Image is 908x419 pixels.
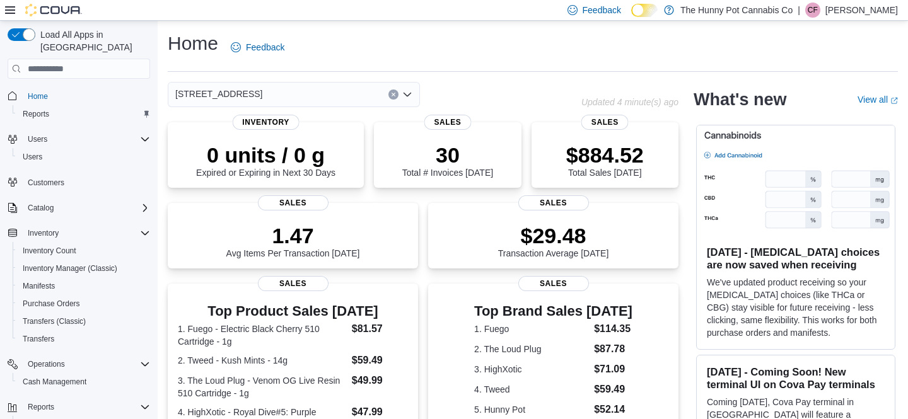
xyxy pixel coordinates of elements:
[18,331,59,347] a: Transfers
[25,4,82,16] img: Cova
[18,314,91,329] a: Transfers (Classic)
[352,373,408,388] dd: $49.99
[707,246,885,271] h3: [DATE] - [MEDICAL_DATA] choices are now saved when receiving
[566,142,644,168] p: $884.52
[23,132,52,147] button: Users
[581,97,678,107] p: Updated 4 minute(s) ago
[402,89,412,100] button: Open list of options
[18,261,122,276] a: Inventory Manager (Classic)
[23,281,55,291] span: Manifests
[474,343,589,355] dt: 2. The Loud Plug
[28,178,64,188] span: Customers
[352,353,408,368] dd: $59.49
[707,276,885,339] p: We've updated product receiving so your [MEDICAL_DATA] choices (like THCa or CBG) stay visible fo...
[498,223,609,248] p: $29.48
[23,246,76,256] span: Inventory Count
[3,173,155,192] button: Customers
[13,295,155,313] button: Purchase Orders
[18,243,150,258] span: Inventory Count
[175,86,262,101] span: [STREET_ADDRESS]
[474,363,589,376] dt: 3. HighXotic
[352,321,408,336] dd: $81.57
[23,357,150,372] span: Operations
[3,199,155,217] button: Catalog
[594,342,632,357] dd: $87.78
[28,134,47,144] span: Users
[3,355,155,373] button: Operations
[13,373,155,391] button: Cash Management
[680,3,793,18] p: The Hunny Pot Cannabis Co
[18,261,150,276] span: Inventory Manager (Classic)
[498,223,609,258] div: Transaction Average [DATE]
[226,35,289,60] a: Feedback
[474,304,632,319] h3: Top Brand Sales [DATE]
[13,105,155,123] button: Reports
[474,403,589,416] dt: 5. Hunny Pot
[232,115,300,130] span: Inventory
[28,203,54,213] span: Catalog
[13,260,155,277] button: Inventory Manager (Classic)
[23,200,150,215] span: Catalog
[23,175,150,190] span: Customers
[23,357,70,372] button: Operations
[890,97,898,105] svg: External link
[18,106,150,122] span: Reports
[825,3,898,18] p: [PERSON_NAME]
[28,91,48,101] span: Home
[18,149,47,164] a: Users
[631,4,658,17] input: Dark Mode
[246,41,284,54] span: Feedback
[594,402,632,417] dd: $52.14
[23,263,117,273] span: Inventory Manager (Classic)
[18,243,81,258] a: Inventory Count
[18,331,150,347] span: Transfers
[196,142,335,178] div: Expired or Expiring in Next 30 Days
[594,382,632,397] dd: $59.49
[23,200,59,215] button: Catalog
[518,276,589,291] span: Sales
[388,89,399,100] button: Clear input
[13,148,155,166] button: Users
[168,31,218,56] h1: Home
[808,3,818,18] span: CF
[18,314,150,329] span: Transfers (Classic)
[28,402,54,412] span: Reports
[18,278,60,294] a: Manifests
[23,152,42,162] span: Users
[18,374,91,389] a: Cash Management
[258,195,329,210] span: Sales
[3,224,155,242] button: Inventory
[23,89,53,104] a: Home
[594,321,632,336] dd: $114.35
[424,115,471,130] span: Sales
[402,142,493,178] div: Total # Invoices [DATE]
[594,362,632,377] dd: $71.09
[28,359,65,369] span: Operations
[178,374,347,399] dt: 3. The Loud Plug - Venom OG Live Resin 510 Cartridge - 1g
[631,17,632,18] span: Dark Mode
[23,175,69,190] a: Customers
[178,304,408,319] h3: Top Product Sales [DATE]
[518,195,589,210] span: Sales
[707,365,885,391] h3: [DATE] - Coming Soon! New terminal UI on Cova Pay terminals
[226,223,360,248] p: 1.47
[23,316,86,326] span: Transfers (Classic)
[23,226,150,241] span: Inventory
[18,296,150,311] span: Purchase Orders
[474,323,589,335] dt: 1. Fuego
[196,142,335,168] p: 0 units / 0 g
[258,276,329,291] span: Sales
[13,242,155,260] button: Inventory Count
[23,132,150,147] span: Users
[178,323,347,348] dt: 1. Fuego - Electric Black Cherry 510 Cartridge - 1g
[583,4,621,16] span: Feedback
[23,226,64,241] button: Inventory
[23,399,150,415] span: Reports
[18,278,150,294] span: Manifests
[566,142,644,178] div: Total Sales [DATE]
[23,334,54,344] span: Transfers
[23,399,59,415] button: Reports
[13,277,155,295] button: Manifests
[23,109,49,119] span: Reports
[18,296,85,311] a: Purchase Orders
